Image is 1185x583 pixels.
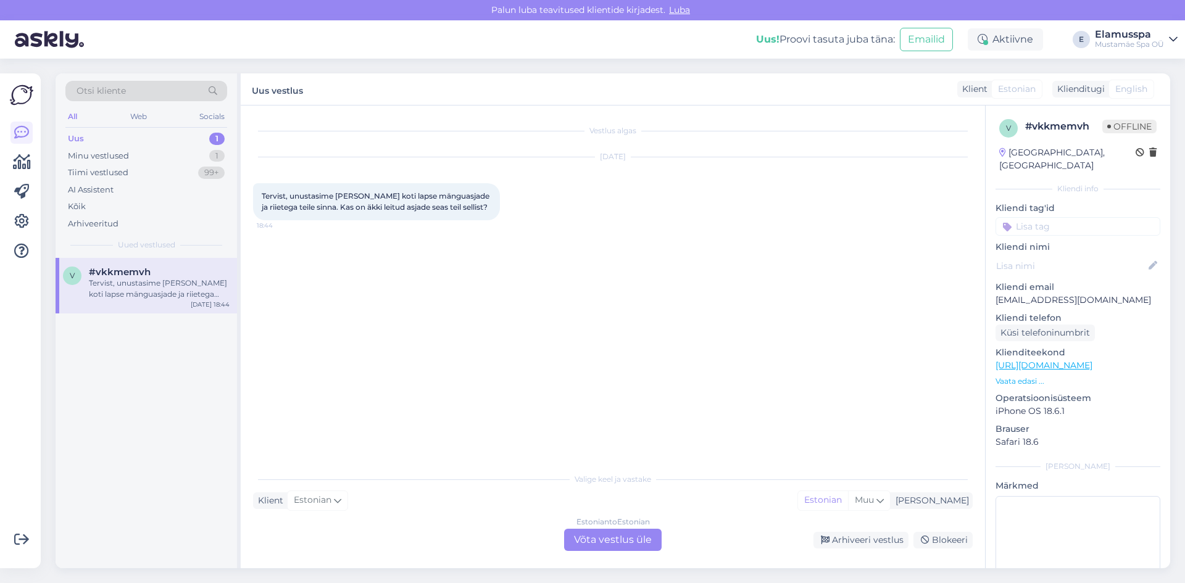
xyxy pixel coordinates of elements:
div: Web [128,109,149,125]
div: 1 [209,133,225,145]
p: Klienditeekond [996,346,1160,359]
div: Estonian to Estonian [576,516,650,527]
p: Kliendi nimi [996,241,1160,254]
div: # vkkmemvh [1025,119,1102,134]
div: All [65,109,80,125]
div: Estonian [798,491,848,510]
div: Aktiivne [968,28,1043,51]
div: Tervist, unustasime [PERSON_NAME] koti lapse mänguasjade ja riietega teile sinna. Kas on äkki lei... [89,278,230,300]
span: Muu [855,494,874,505]
div: Arhiveeritud [68,218,118,230]
span: v [70,271,75,280]
div: Klient [957,83,987,96]
div: Klient [253,494,283,507]
div: Uus [68,133,84,145]
div: Klienditugi [1052,83,1105,96]
div: Minu vestlused [68,150,129,162]
p: Märkmed [996,479,1160,492]
a: ElamusspaMustamäe Spa OÜ [1095,30,1178,49]
input: Lisa nimi [996,259,1146,273]
img: Askly Logo [10,83,33,107]
span: v [1006,123,1011,133]
span: Estonian [294,494,331,507]
p: Safari 18.6 [996,436,1160,449]
span: Estonian [998,83,1036,96]
div: Proovi tasuta juba täna: [756,32,895,47]
p: Kliendi telefon [996,312,1160,325]
div: Socials [197,109,227,125]
p: Kliendi email [996,281,1160,294]
div: Vestlus algas [253,125,973,136]
div: [PERSON_NAME] [891,494,969,507]
div: [GEOGRAPHIC_DATA], [GEOGRAPHIC_DATA] [999,146,1136,172]
span: Offline [1102,120,1157,133]
div: 99+ [198,167,225,179]
div: [DATE] [253,151,973,162]
p: iPhone OS 18.6.1 [996,405,1160,418]
span: #vkkmemvh [89,267,151,278]
input: Lisa tag [996,217,1160,236]
div: [PERSON_NAME] [996,461,1160,472]
p: Brauser [996,423,1160,436]
div: Võta vestlus üle [564,529,662,551]
span: English [1115,83,1147,96]
p: Kliendi tag'id [996,202,1160,215]
div: Tiimi vestlused [68,167,128,179]
button: Emailid [900,28,953,51]
div: Kõik [68,201,86,213]
div: Blokeeri [913,532,973,548]
div: E [1073,31,1090,48]
a: [URL][DOMAIN_NAME] [996,360,1092,371]
div: 1 [209,150,225,162]
div: Kliendi info [996,183,1160,194]
span: Tervist, unustasime [PERSON_NAME] koti lapse mänguasjade ja riietega teile sinna. Kas on äkki lei... [262,191,491,212]
span: Uued vestlused [118,239,175,250]
span: Otsi kliente [77,85,126,97]
p: Operatsioonisüsteem [996,392,1160,405]
label: Uus vestlus [252,81,303,97]
span: 18:44 [257,221,303,230]
div: AI Assistent [68,184,114,196]
div: Valige keel ja vastake [253,474,973,485]
p: [EMAIL_ADDRESS][DOMAIN_NAME] [996,294,1160,307]
div: Arhiveeri vestlus [813,532,908,548]
p: Vaata edasi ... [996,376,1160,387]
div: [DATE] 18:44 [191,300,230,309]
div: Küsi telefoninumbrit [996,325,1095,341]
b: Uus! [756,33,780,45]
div: Elamusspa [1095,30,1164,39]
span: Luba [665,4,694,15]
div: Mustamäe Spa OÜ [1095,39,1164,49]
